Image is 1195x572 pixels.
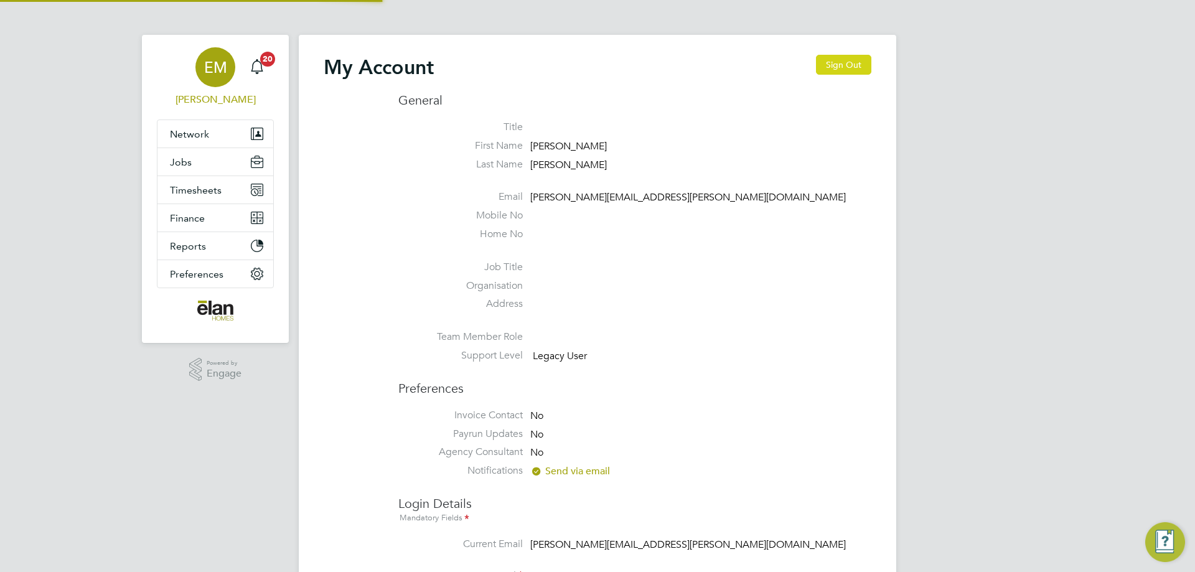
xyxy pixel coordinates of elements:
[245,47,269,87] a: 20
[530,428,543,441] span: No
[142,35,289,343] nav: Main navigation
[530,538,846,551] span: [PERSON_NAME][EMAIL_ADDRESS][PERSON_NAME][DOMAIN_NAME]
[530,159,607,171] span: [PERSON_NAME]
[398,538,523,551] label: Current Email
[197,301,233,321] img: elan-homes-logo-retina.png
[530,192,846,204] span: [PERSON_NAME][EMAIL_ADDRESS][PERSON_NAME][DOMAIN_NAME]
[157,176,273,204] button: Timesheets
[260,52,275,67] span: 20
[157,232,273,260] button: Reports
[398,368,871,396] h3: Preferences
[398,409,523,422] label: Invoice Contact
[157,301,274,321] a: Go to home page
[398,228,523,241] label: Home No
[398,209,523,222] label: Mobile No
[398,349,523,362] label: Support Level
[170,212,205,224] span: Finance
[816,55,871,75] button: Sign Out
[398,446,523,459] label: Agency Consultant
[398,92,871,108] h3: General
[170,268,223,280] span: Preferences
[398,190,523,204] label: Email
[398,298,523,311] label: Address
[157,148,273,176] button: Jobs
[157,47,274,107] a: EM[PERSON_NAME]
[398,279,523,293] label: Organisation
[398,512,871,525] div: Mandatory Fields
[207,368,241,379] span: Engage
[204,59,227,75] span: EM
[398,158,523,171] label: Last Name
[157,204,273,232] button: Finance
[398,428,523,441] label: Payrun Updates
[533,350,587,362] span: Legacy User
[530,465,610,477] span: Send via email
[530,140,607,152] span: [PERSON_NAME]
[157,120,273,148] button: Network
[530,447,543,459] span: No
[398,464,523,477] label: Notifications
[398,139,523,152] label: First Name
[170,156,192,168] span: Jobs
[170,240,206,252] span: Reports
[398,483,871,525] h3: Login Details
[189,358,242,382] a: Powered byEngage
[324,55,434,80] h2: My Account
[170,128,209,140] span: Network
[530,410,543,422] span: No
[398,331,523,344] label: Team Member Role
[1145,522,1185,562] button: Engage Resource Center
[170,184,222,196] span: Timesheets
[398,121,523,134] label: Title
[398,261,523,274] label: Job Title
[157,92,274,107] span: Elliot Murphy
[207,358,241,368] span: Powered by
[157,260,273,288] button: Preferences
